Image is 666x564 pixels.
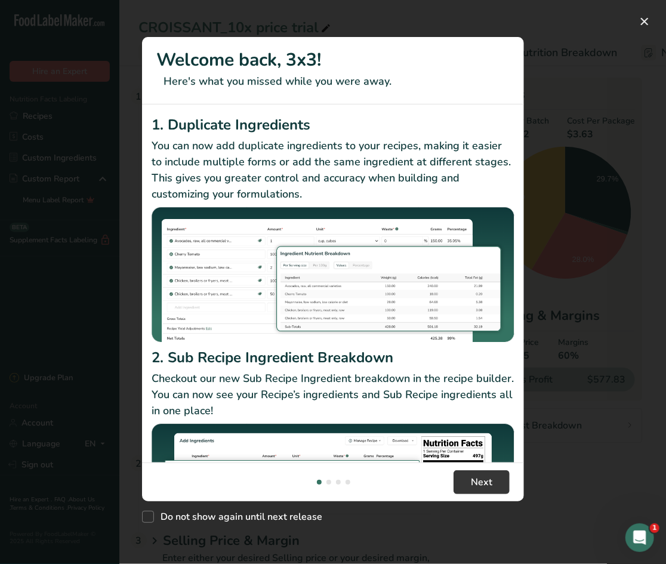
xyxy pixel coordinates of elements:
[471,475,492,489] span: Next
[156,47,510,73] h1: Welcome back, 3x3!
[156,73,510,90] p: Here's what you missed while you were away.
[152,207,514,343] img: Duplicate Ingredients
[152,347,514,368] h2: 2. Sub Recipe Ingredient Breakdown
[152,138,514,202] p: You can now add duplicate ingredients to your recipes, making it easier to include multiple forms...
[454,470,510,494] button: Next
[152,424,514,559] img: Sub Recipe Ingredient Breakdown
[152,371,514,419] p: Checkout our new Sub Recipe Ingredient breakdown in the recipe builder. You can now see your Reci...
[625,523,654,552] iframe: Intercom live chat
[152,114,514,135] h2: 1. Duplicate Ingredients
[650,523,659,533] span: 1
[154,511,322,523] span: Do not show again until next release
